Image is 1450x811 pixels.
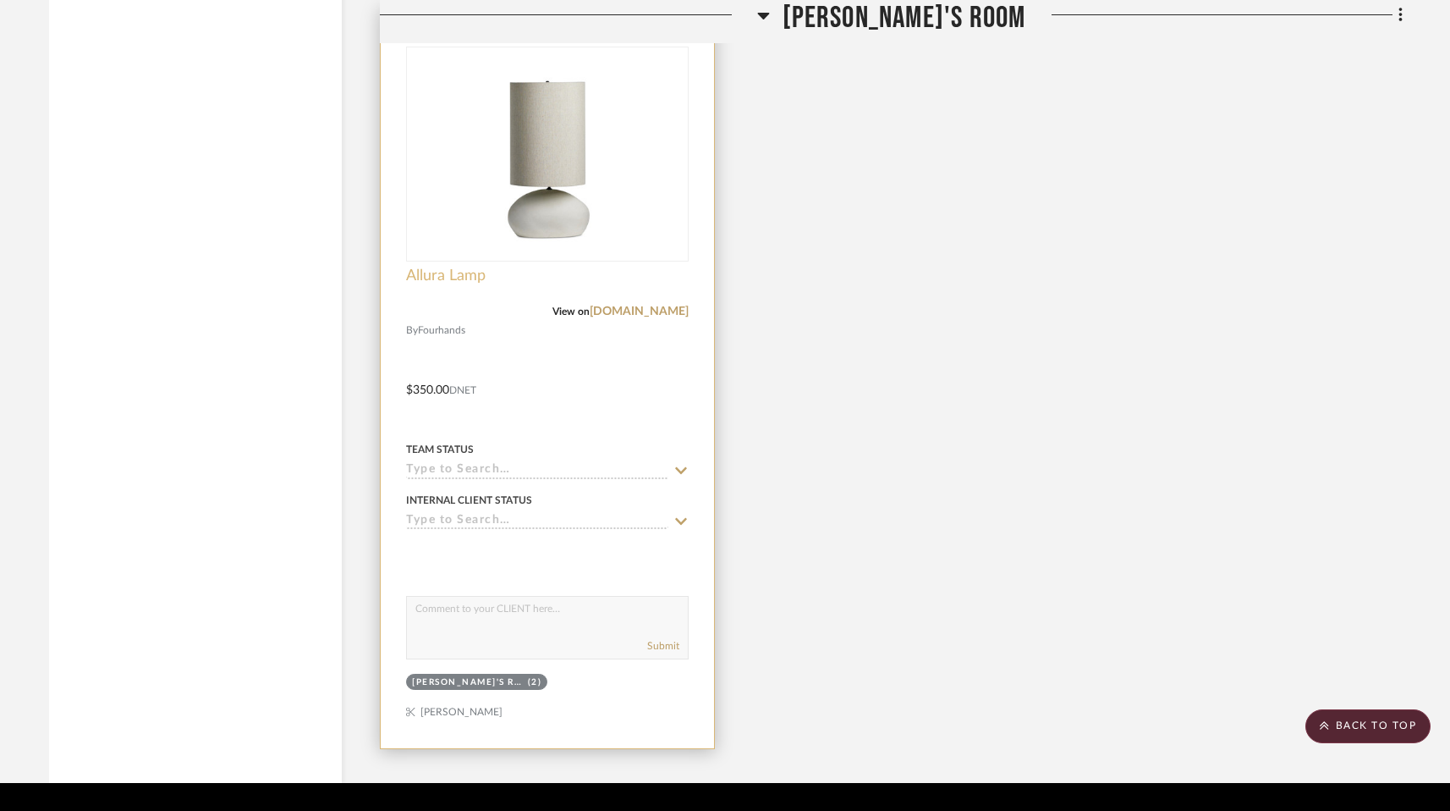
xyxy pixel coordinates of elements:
[406,267,486,285] span: Allura Lamp
[406,323,418,339] span: By
[406,493,532,508] div: Internal Client Status
[406,463,668,479] input: Type to Search…
[528,676,542,689] div: (2)
[1305,709,1431,743] scroll-to-top-button: BACK TO TOP
[406,514,668,530] input: Type to Search…
[552,306,590,317] span: View on
[647,638,679,654] button: Submit
[406,442,474,457] div: Team Status
[412,676,524,689] div: [PERSON_NAME]'s Room
[418,323,465,339] span: Fourhands
[590,306,689,317] a: [DOMAIN_NAME]
[442,48,653,260] img: Allura Lamp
